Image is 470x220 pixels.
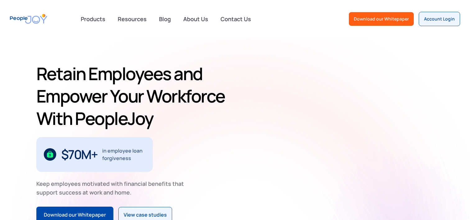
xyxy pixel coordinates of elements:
div: Download our Whitepaper [354,16,409,22]
div: Account Login [424,16,455,22]
div: 1 / 3 [36,137,153,172]
a: About Us [180,12,212,26]
a: home [10,10,47,28]
a: Account Login [419,12,460,26]
div: in employee loan forgiveness [102,147,145,162]
div: View case studies [124,211,167,219]
div: Download our Whitepaper [44,211,106,219]
a: Blog [155,12,175,26]
a: Download our Whitepaper [349,12,414,26]
div: Products [77,13,109,25]
a: Resources [114,12,150,26]
div: $70M+ [61,149,98,159]
div: Keep employees motivated with financial benefits that support success at work and home. [36,179,189,197]
h1: Retain Employees and Empower Your Workforce With PeopleJoy [36,62,233,130]
a: Contact Us [217,12,255,26]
